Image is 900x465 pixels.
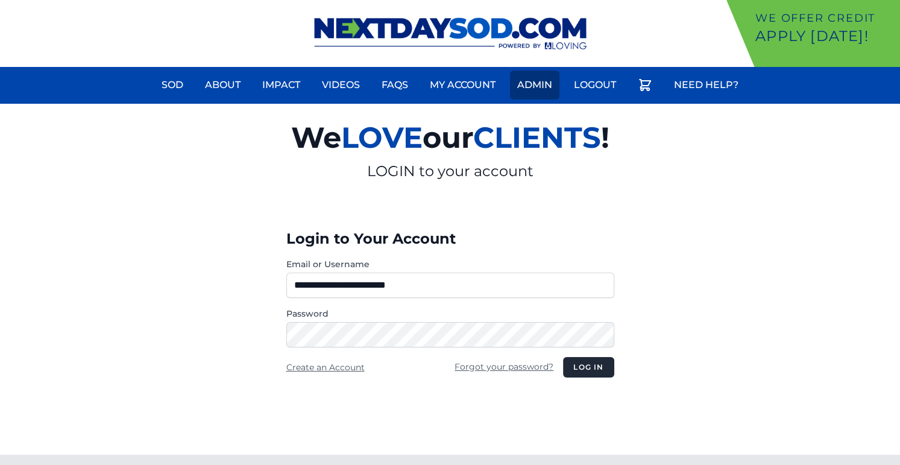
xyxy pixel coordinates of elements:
[151,162,749,181] p: LOGIN to your account
[198,71,248,100] a: About
[286,362,365,373] a: Create an Account
[473,120,601,155] span: CLIENTS
[510,71,559,100] a: Admin
[151,113,749,162] h2: We our !
[255,71,307,100] a: Impact
[455,361,553,372] a: Forgot your password?
[567,71,623,100] a: Logout
[154,71,190,100] a: Sod
[563,357,614,378] button: Log in
[341,120,423,155] span: LOVE
[286,258,614,270] label: Email or Username
[755,10,895,27] p: We offer Credit
[755,27,895,46] p: Apply [DATE]!
[286,229,614,248] h3: Login to Your Account
[423,71,503,100] a: My Account
[315,71,367,100] a: Videos
[667,71,746,100] a: Need Help?
[286,308,614,320] label: Password
[374,71,415,100] a: FAQs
